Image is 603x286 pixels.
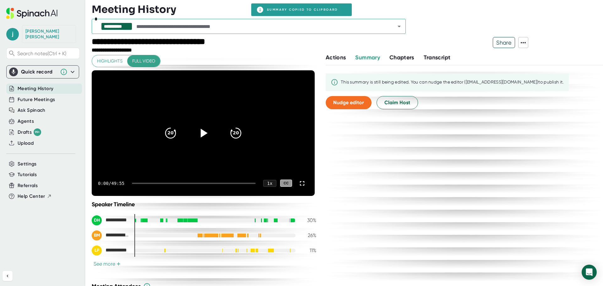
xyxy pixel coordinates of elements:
[97,57,122,65] span: Highlights
[92,215,102,225] div: DH
[6,28,19,40] span: j
[355,54,380,61] span: Summary
[92,246,102,256] div: LP
[326,96,372,109] button: Nudge editor
[92,215,129,225] div: Deborah Ham
[389,54,414,61] span: Chapters
[92,261,122,267] button: See more+
[301,217,316,223] div: 30 %
[18,193,45,200] span: Help Center
[301,247,316,253] div: 11 %
[18,96,55,103] button: Future Meetings
[18,171,37,178] button: Tutorials
[377,96,418,109] button: Claim Host
[9,66,76,78] div: Quick record
[3,271,13,281] button: Collapse sidebar
[92,201,316,208] div: Speaker Timeline
[34,128,41,136] div: 99+
[355,53,380,62] button: Summary
[117,262,121,267] span: +
[25,29,73,40] div: Jess Younts
[18,107,46,114] button: Ask Spinach
[18,140,34,147] button: Upload
[18,128,41,136] button: Drafts 99+
[18,118,34,125] button: Agents
[263,180,276,187] div: 1 x
[582,265,597,280] div: Open Intercom Messenger
[92,55,128,67] button: Highlights
[326,54,346,61] span: Actions
[92,230,129,240] div: Britta Meints
[493,37,515,48] button: Share
[21,69,57,75] div: Quick record
[395,22,404,31] button: Open
[17,51,78,57] span: Search notes (Ctrl + K)
[98,181,124,186] div: 0:00 / 49:55
[18,182,38,189] button: Referrals
[18,193,52,200] button: Help Center
[424,53,451,62] button: Transcript
[132,57,155,65] span: Full video
[389,53,414,62] button: Chapters
[326,53,346,62] button: Actions
[18,128,41,136] div: Drafts
[301,232,316,238] div: 26 %
[18,85,53,92] button: Meeting History
[127,55,160,67] button: Full video
[92,246,129,256] div: Lori Plants
[92,230,102,240] div: BM
[341,79,564,85] div: This summary is still being edited. You can nudge the editor ([EMAIL_ADDRESS][DOMAIN_NAME]) to pu...
[18,160,37,168] button: Settings
[424,54,451,61] span: Transcript
[92,3,176,15] h3: Meeting History
[384,99,410,106] span: Claim Host
[280,180,292,187] div: CC
[333,100,364,105] span: Nudge editor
